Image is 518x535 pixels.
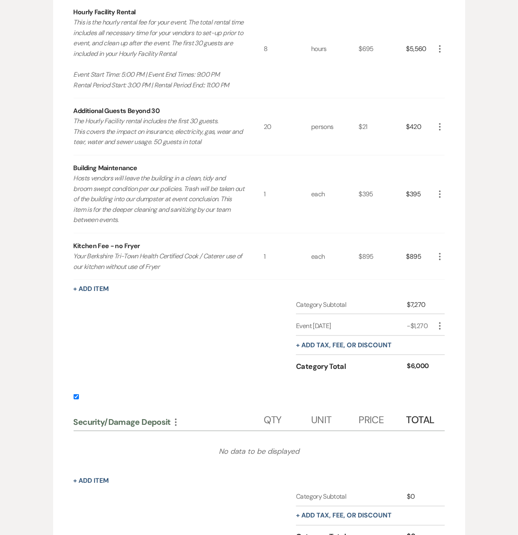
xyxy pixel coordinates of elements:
[406,155,435,233] div: $395
[74,106,160,116] div: Additional Guests Beyond 30
[406,406,435,431] div: Total
[407,492,435,502] div: $0
[264,98,311,155] div: 20
[406,233,435,280] div: $895
[406,98,435,155] div: $420
[359,155,406,233] div: $395
[74,116,245,147] p: The Hourly Facility rental includes the first 30 guests. This covers the impact on insurance, ele...
[264,406,311,431] div: Qty
[296,300,407,310] div: Category Subtotal
[74,251,245,272] p: Your Berkshire Tri-Town Health Certified Cook / Caterer use of our kitchen without use of Fryer
[359,406,406,431] div: Price
[296,321,407,331] div: Event [DATE]
[74,478,109,484] button: + Add Item
[296,361,407,372] div: Category Total
[311,98,359,155] div: persons
[74,173,245,225] p: Hosts vendors will leave the building in a clean, tidy and broom swept condition per our policies...
[74,431,445,472] div: No data to be displayed
[359,98,406,155] div: $21
[264,233,311,280] div: 1
[311,233,359,280] div: each
[296,492,407,502] div: Category Subtotal
[311,406,359,431] div: Unit
[74,417,264,427] div: Security/Damage Deposit
[74,7,136,17] div: Hourly Facility Rental
[359,233,406,280] div: $895
[74,163,137,173] div: Building Maintenance
[407,321,435,331] div: -$1,270
[296,513,392,519] button: + Add tax, fee, or discount
[74,241,140,251] div: Kitchen Fee - no Fryer
[407,361,435,372] div: $6,000
[264,155,311,233] div: 1
[74,286,109,292] button: + Add Item
[311,155,359,233] div: each
[74,17,245,90] p: This is the hourly rental fee for your event. The total rental time includes all necessary time f...
[407,300,435,310] div: $7,270
[296,342,392,349] button: + Add tax, fee, or discount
